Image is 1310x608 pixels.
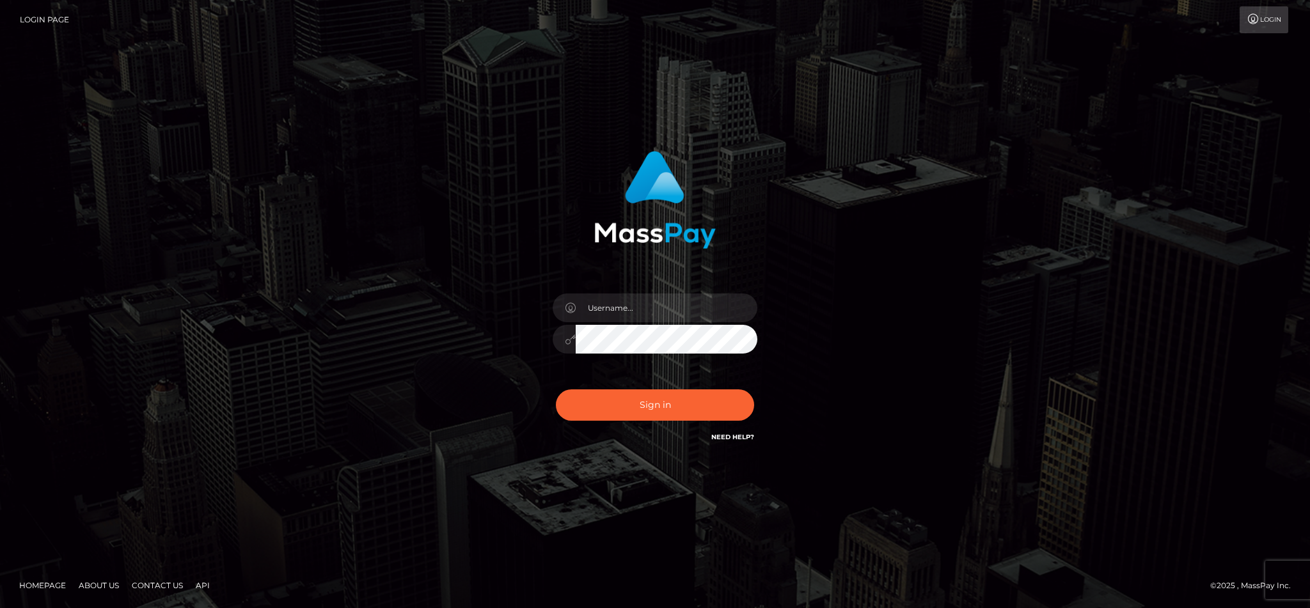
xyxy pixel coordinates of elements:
a: Homepage [14,575,71,595]
div: © 2025 , MassPay Inc. [1210,579,1300,593]
a: Login [1240,6,1288,33]
a: Contact Us [127,575,188,595]
img: MassPay Login [594,151,716,249]
a: About Us [74,575,124,595]
a: Login Page [20,6,69,33]
input: Username... [576,293,757,322]
a: API [191,575,215,595]
a: Need Help? [711,433,754,441]
button: Sign in [556,389,754,421]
